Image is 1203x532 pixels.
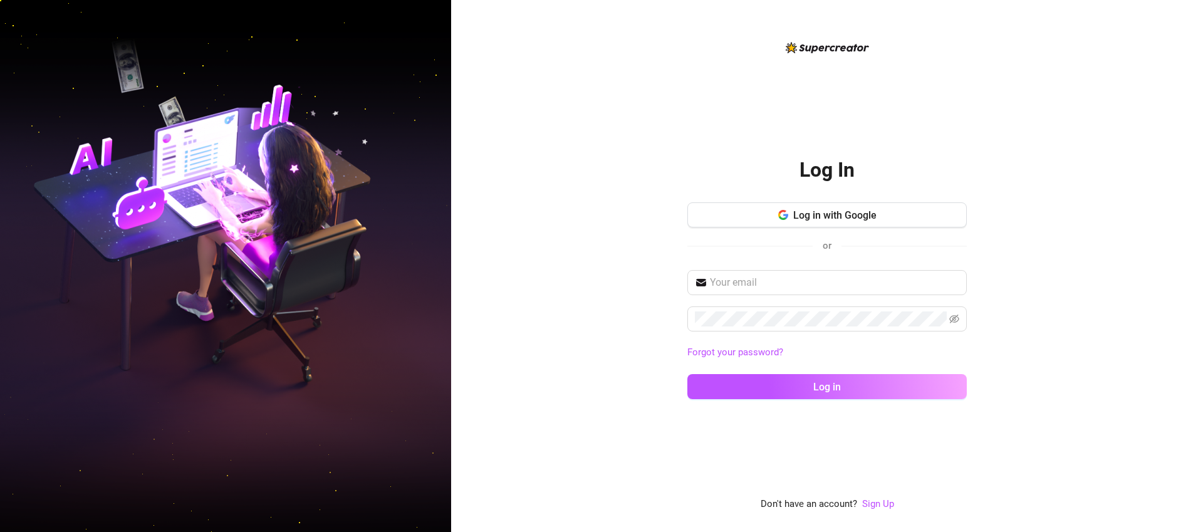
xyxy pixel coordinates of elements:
h2: Log In [799,157,855,183]
button: Log in with Google [687,202,967,227]
a: Forgot your password? [687,347,783,358]
a: Sign Up [862,498,894,509]
span: Don't have an account? [761,497,857,512]
span: or [823,240,831,251]
span: Log in with Google [793,209,877,221]
button: Log in [687,374,967,399]
span: eye-invisible [949,314,959,324]
img: logo-BBDzfeDw.svg [786,42,869,53]
a: Sign Up [862,497,894,512]
span: Log in [813,381,841,393]
a: Forgot your password? [687,345,967,360]
input: Your email [710,275,959,290]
